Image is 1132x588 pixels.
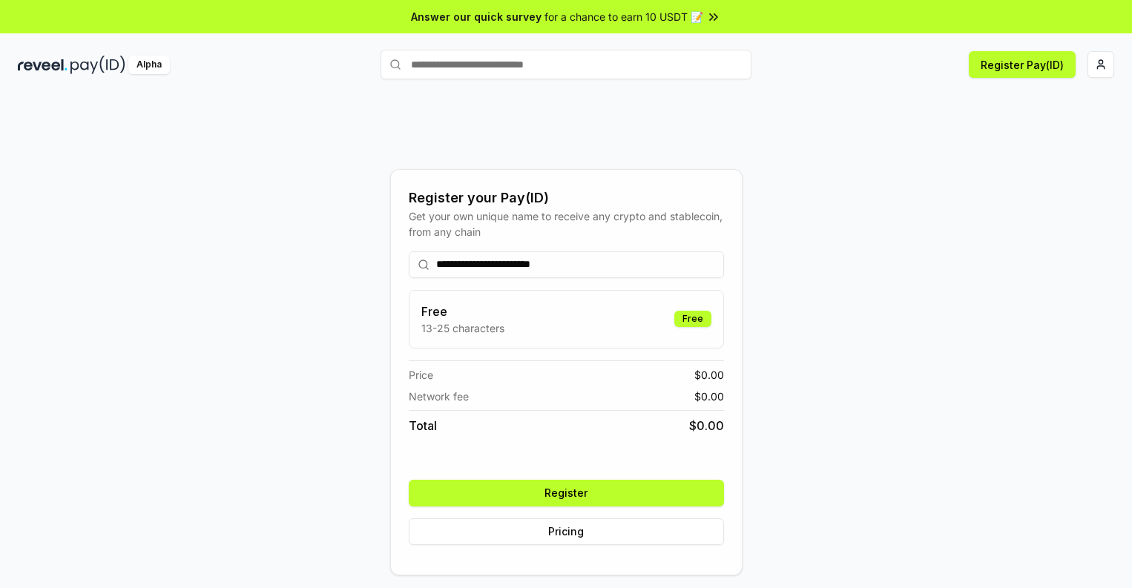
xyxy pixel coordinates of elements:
[409,208,724,240] div: Get your own unique name to receive any crypto and stablecoin, from any chain
[70,56,125,74] img: pay_id
[694,389,724,404] span: $ 0.00
[421,303,504,320] h3: Free
[411,9,542,24] span: Answer our quick survey
[18,56,68,74] img: reveel_dark
[409,367,433,383] span: Price
[409,480,724,506] button: Register
[409,417,437,435] span: Total
[969,51,1076,78] button: Register Pay(ID)
[674,311,711,327] div: Free
[128,56,170,74] div: Alpha
[409,389,469,404] span: Network fee
[689,417,724,435] span: $ 0.00
[544,9,703,24] span: for a chance to earn 10 USDT 📝
[409,518,724,545] button: Pricing
[694,367,724,383] span: $ 0.00
[421,320,504,336] p: 13-25 characters
[409,188,724,208] div: Register your Pay(ID)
